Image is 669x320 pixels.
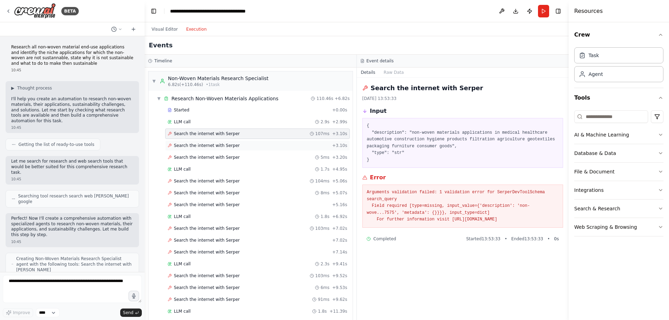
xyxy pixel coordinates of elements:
[321,214,329,219] span: 1.8s
[11,96,133,124] p: I'll help you create an automation to research non-woven materials, their applications, sustainab...
[13,310,30,315] span: Improve
[332,214,347,219] span: + 6.92s
[174,178,240,184] span: Search the internet with Serper
[120,309,142,317] button: Send
[332,249,347,255] span: + 7.14s
[108,25,125,33] button: Switch to previous chat
[332,261,347,267] span: + 9.41s
[321,261,329,267] span: 2.3s
[128,25,139,33] button: Start a new chat
[332,273,347,279] span: + 9.52s
[182,25,211,33] button: Execution
[11,125,133,130] div: 10:45
[174,237,240,243] span: Search the internet with Serper
[332,226,347,231] span: + 7.02s
[157,96,161,101] span: ▼
[330,309,347,314] span: + 11.39s
[574,163,663,181] button: File & Document
[332,131,347,136] span: + 3.10s
[574,200,663,218] button: Search & Research
[574,181,663,199] button: Integrations
[315,226,330,231] span: 103ms
[332,202,347,208] span: + 5.16s
[371,83,483,93] h2: Search the internet with Serper
[61,7,79,15] div: BETA
[168,82,203,87] span: 6.82s (+110.46s)
[574,144,663,162] button: Database & Data
[332,178,347,184] span: + 5.06s
[574,7,603,15] h4: Resources
[174,143,240,148] span: Search the internet with Serper
[574,45,663,88] div: Crew
[123,310,133,315] span: Send
[318,309,326,314] span: 1.8s
[171,95,278,102] div: Research Non-Woven Materials Applications
[174,190,240,196] span: Search the internet with Serper
[370,173,386,182] h3: Error
[332,190,347,196] span: + 5.07s
[11,68,133,73] div: 10:45
[466,236,500,242] span: Started 13:53:33
[321,155,330,160] span: 5ms
[174,309,191,314] span: LLM call
[332,297,347,302] span: + 9.62s
[16,256,133,273] span: Creating Non-Woven Materials Research Specialist agent with the following tools: Search the inter...
[17,85,52,91] span: Thought process
[574,88,663,108] button: Tools
[367,189,559,223] pre: Arguments validation failed: 1 validation error for SerperDevToolSchema search_query Field requir...
[174,214,191,219] span: LLM call
[129,291,139,301] button: Click to speak your automation idea
[334,96,349,101] span: + 6.82s
[11,159,133,175] p: Let me search for research and web search tools that would be better suited for this comprehensiv...
[367,123,559,163] pre: { "description": "non-woven materials applications in medical healthcare automotive construction ...
[316,96,333,101] span: 110.46s
[321,190,330,196] span: 8ms
[370,107,387,115] h3: Input
[554,236,559,242] span: 0 s
[332,166,347,172] span: + 4.95s
[18,142,94,147] span: Getting the list of ready-to-use tools
[154,58,172,64] h3: Timeline
[174,166,191,172] span: LLM call
[332,237,347,243] span: + 7.02s
[174,297,240,302] span: Search the internet with Serper
[152,78,156,84] span: ▼
[11,177,133,182] div: 10:45
[321,285,330,290] span: 6ms
[14,3,56,19] img: Logo
[315,178,330,184] span: 104ms
[174,249,240,255] span: Search the internet with Serper
[174,107,189,113] span: Started
[379,68,408,77] button: Raw Data
[174,226,240,231] span: Search the internet with Serper
[11,216,133,237] p: Perfect! Now I'll create a comprehensive automation with specialized agents to research non-woven...
[589,71,603,78] div: Agent
[374,236,396,242] span: Completed
[362,96,563,101] div: [DATE] 13:53:33
[574,25,663,45] button: Crew
[315,273,330,279] span: 103ms
[589,52,599,59] div: Task
[174,131,240,136] span: Search the internet with Serper
[367,58,394,64] h3: Event details
[149,40,172,50] h2: Events
[511,236,543,242] span: Ended 13:53:33
[315,131,330,136] span: 107ms
[147,25,182,33] button: Visual Editor
[332,155,347,160] span: + 3.20s
[332,143,347,148] span: + 3.10s
[574,126,663,144] button: AI & Machine Learning
[170,8,248,15] nav: breadcrumb
[574,108,663,242] div: Tools
[11,85,52,91] button: ▶Thought process
[149,6,159,16] button: Hide left sidebar
[174,285,240,290] span: Search the internet with Serper
[332,119,347,125] span: + 2.99s
[174,155,240,160] span: Search the internet with Serper
[321,119,329,125] span: 2.9s
[174,202,240,208] span: Search the internet with Serper
[18,193,133,204] span: Searching tool research search web [PERSON_NAME] google
[3,308,33,317] button: Improve
[206,82,220,87] span: • 1 task
[318,297,329,302] span: 91ms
